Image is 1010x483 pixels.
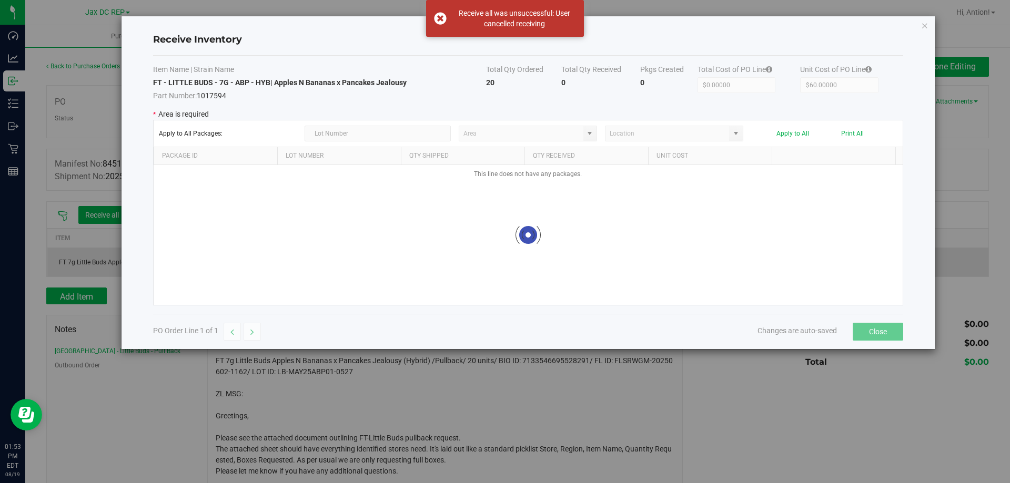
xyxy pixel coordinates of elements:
i: Specifying a total cost will update all package costs. [766,66,772,73]
th: Package Id [154,147,277,165]
button: Close modal [921,19,928,32]
span: Changes are auto-saved [757,326,837,335]
iframe: Resource center [11,399,42,430]
th: Pkgs Created [640,64,698,77]
th: Total Qty Received [561,64,640,77]
th: Qty Shipped [401,147,524,165]
button: Close [853,323,903,341]
button: Print All [841,130,864,137]
strong: FT - LITTLE BUDS - 7G - ABP - HYB | Apples N Bananas x Pancakes Jealousy [153,78,407,87]
input: Lot Number [305,126,451,141]
th: Qty Received [524,147,648,165]
strong: 20 [486,78,494,87]
th: Total Cost of PO Line [698,64,800,77]
span: Apply to All Packages: [159,130,297,137]
div: Receive all was unsuccessful: User cancelled receiving [452,8,576,29]
th: Item Name | Strain Name [153,64,486,77]
strong: 0 [640,78,644,87]
span: 1017594 [153,88,486,101]
i: Specifying a total cost will update all package costs. [865,66,872,73]
h4: Receive Inventory [153,33,903,47]
th: Unit Cost of PO Line [800,64,903,77]
th: Lot Number [277,147,401,165]
span: Part Number: [153,91,197,100]
strong: 0 [561,78,565,87]
span: PO Order Line 1 of 1 [153,326,218,335]
th: Unit Cost [648,147,772,165]
span: Area is required [158,110,209,118]
th: Total Qty Ordered [486,64,561,77]
button: Apply to All [776,130,809,137]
